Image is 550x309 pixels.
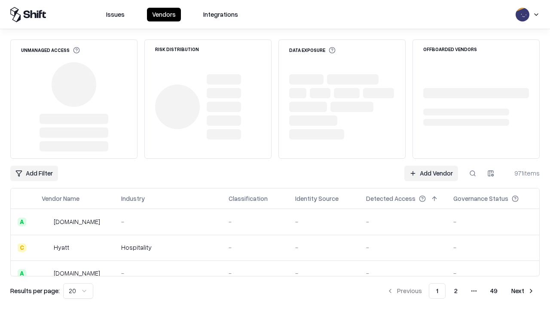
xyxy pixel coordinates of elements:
div: - [295,217,352,226]
div: - [295,243,352,252]
div: Detected Access [366,194,416,203]
div: - [453,269,532,278]
div: - [295,269,352,278]
img: primesec.co.il [42,269,50,278]
div: Hospitality [121,243,215,252]
img: Hyatt [42,243,50,252]
div: Risk Distribution [155,47,199,51]
div: C [18,243,26,252]
div: Data Exposure [289,47,336,54]
div: Industry [121,194,145,203]
img: intrado.com [42,218,50,226]
div: A [18,269,26,278]
p: Results per page: [10,286,60,295]
div: Governance Status [453,194,508,203]
button: Integrations [198,8,243,21]
div: Hyatt [54,243,69,252]
div: Vendor Name [42,194,79,203]
div: - [453,217,532,226]
div: Unmanaged Access [21,47,80,54]
div: - [229,217,281,226]
div: [DOMAIN_NAME] [54,217,100,226]
div: - [121,269,215,278]
div: Classification [229,194,268,203]
div: - [229,269,281,278]
div: - [453,243,532,252]
button: 1 [429,283,446,299]
div: 971 items [505,169,540,178]
div: A [18,218,26,226]
button: Vendors [147,8,181,21]
button: Issues [101,8,130,21]
div: Offboarded Vendors [423,47,477,51]
button: Add Filter [10,166,58,181]
div: - [366,269,440,278]
div: - [366,243,440,252]
div: Identity Source [295,194,339,203]
a: Add Vendor [404,166,458,181]
div: [DOMAIN_NAME] [54,269,100,278]
button: 2 [447,283,464,299]
div: - [366,217,440,226]
div: - [229,243,281,252]
button: Next [506,283,540,299]
nav: pagination [382,283,540,299]
div: - [121,217,215,226]
button: 49 [483,283,504,299]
